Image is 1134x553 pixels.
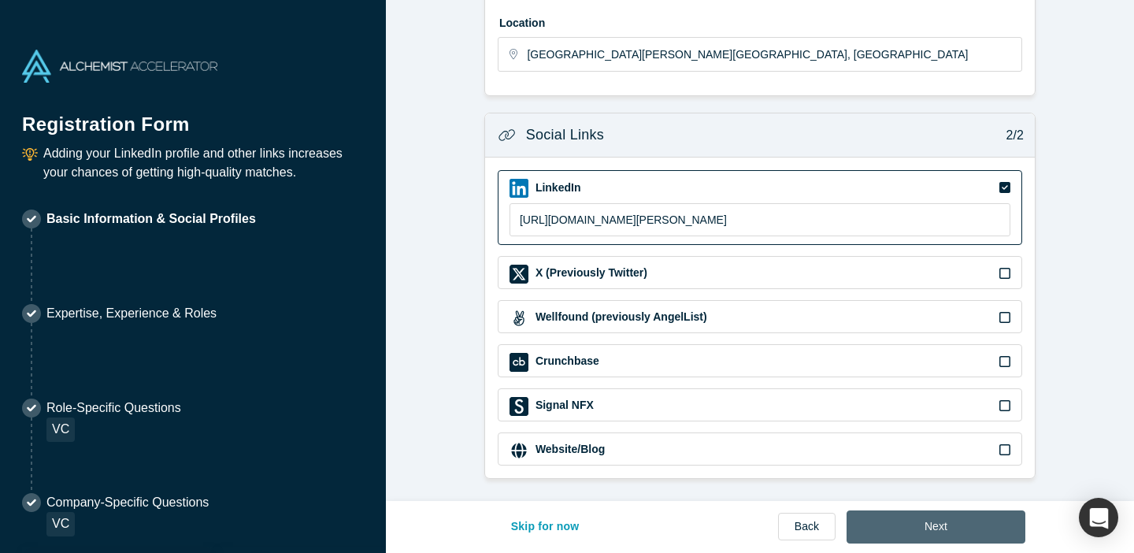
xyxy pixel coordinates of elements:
[534,265,647,281] label: X (Previously Twitter)
[510,397,528,416] img: Signal NFX icon
[498,9,1022,32] label: Location
[46,210,256,228] p: Basic Information & Social Profiles
[43,144,364,182] p: Adding your LinkedIn profile and other links increases your chances of getting high-quality matches.
[998,126,1024,145] p: 2/2
[510,265,528,284] img: X (Previously Twitter) icon
[847,510,1025,544] button: Next
[510,353,528,372] img: Crunchbase icon
[46,418,75,442] div: VC
[498,170,1022,245] div: LinkedIn iconLinkedIn
[46,512,75,536] div: VC
[46,399,181,418] p: Role-Specific Questions
[46,493,209,512] p: Company-Specific Questions
[498,388,1022,421] div: Signal NFX iconSignal NFX
[534,309,707,325] label: Wellfound (previously AngelList)
[510,441,528,460] img: Website/Blog icon
[534,397,594,414] label: Signal NFX
[778,513,836,540] a: Back
[534,441,605,458] label: Website/Blog
[526,124,604,146] h3: Social Links
[534,353,599,369] label: Crunchbase
[510,309,528,328] img: Wellfound (previously AngelList) icon
[46,304,217,323] p: Expertise, Experience & Roles
[495,510,596,544] button: Skip for now
[527,38,1020,71] input: Enter a location
[534,180,581,196] label: LinkedIn
[498,344,1022,377] div: Crunchbase iconCrunchbase
[22,94,364,139] h1: Registration Form
[498,300,1022,333] div: Wellfound (previously AngelList) iconWellfound (previously AngelList)
[510,179,528,198] img: LinkedIn icon
[498,432,1022,466] div: Website/Blog iconWebsite/Blog
[498,256,1022,289] div: X (Previously Twitter) iconX (Previously Twitter)
[22,50,217,83] img: Alchemist Accelerator Logo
